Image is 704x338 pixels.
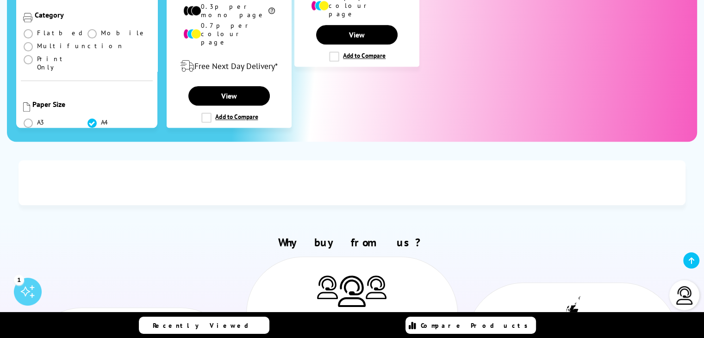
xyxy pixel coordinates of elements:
span: Multifunction [37,42,124,50]
span: A4 [101,118,109,126]
div: Category [35,10,150,19]
div: modal_delivery [172,53,287,79]
img: user-headset-light.svg [675,286,694,305]
a: Recently Viewed [139,317,269,334]
img: Printer Experts [366,275,386,299]
img: Paper Size [23,102,30,112]
div: Paper Size [32,100,150,109]
h2: Why buy from us? [21,235,683,250]
img: Printer Experts [338,275,366,307]
label: Add to Compare [329,51,386,62]
span: Mobile [101,29,147,37]
div: 1 [14,275,24,285]
label: Add to Compare [201,113,258,123]
a: Compare Products [405,317,536,334]
img: Printer Experts [317,275,338,299]
li: 0.3p per mono page [183,2,275,19]
a: View [316,25,398,44]
li: 0.7p per colour page [183,21,275,46]
span: Print Only [37,55,87,71]
span: Recently Viewed [153,321,258,330]
img: Category [23,13,32,22]
span: Flatbed [37,29,86,37]
a: View [188,86,270,106]
span: A3 [37,118,45,126]
span: Compare Products [421,321,533,330]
